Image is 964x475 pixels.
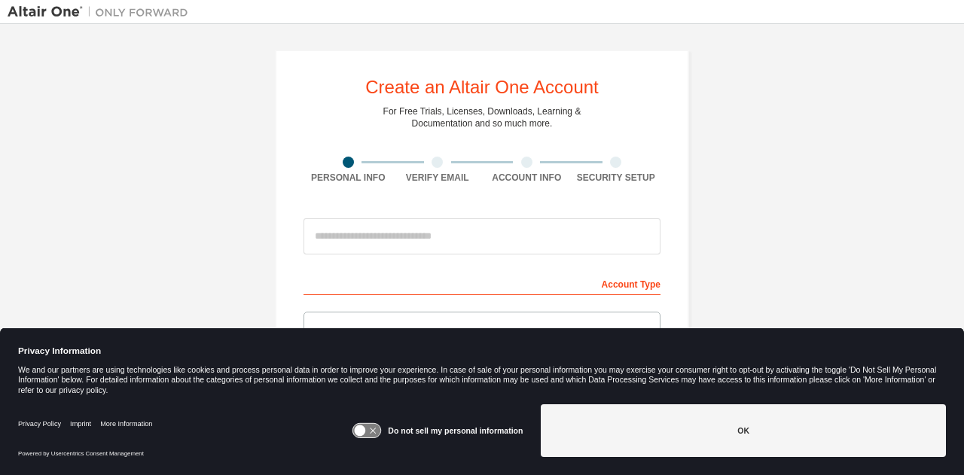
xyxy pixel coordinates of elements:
[393,172,483,184] div: Verify Email
[482,172,572,184] div: Account Info
[365,78,599,96] div: Create an Altair One Account
[8,5,196,20] img: Altair One
[383,105,581,129] div: For Free Trials, Licenses, Downloads, Learning & Documentation and so much more.
[304,271,660,295] div: Account Type
[572,172,661,184] div: Security Setup
[313,321,651,343] div: Altair Customers
[304,172,393,184] div: Personal Info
